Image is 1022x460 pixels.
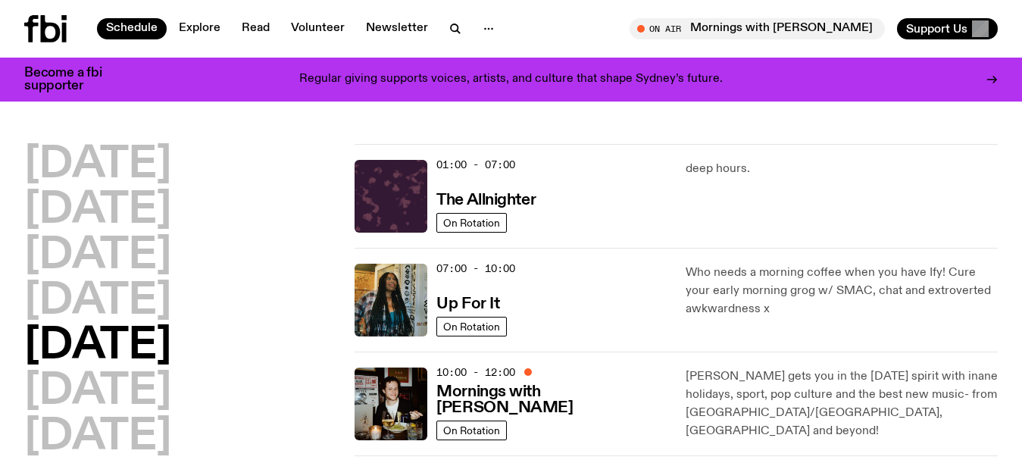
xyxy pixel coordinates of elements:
[24,371,171,413] button: [DATE]
[24,235,171,277] button: [DATE]
[436,296,499,312] h3: Up For It
[436,189,536,208] a: The Allnighter
[686,264,998,318] p: Who needs a morning coffee when you have Ify! Cure your early morning grog w/ SMAC, chat and extr...
[24,280,171,323] button: [DATE]
[436,261,515,276] span: 07:00 - 10:00
[686,160,998,178] p: deep hours.
[355,368,427,440] img: Sam blankly stares at the camera, brightly lit by a camera flash wearing a hat collared shirt and...
[299,73,723,86] p: Regular giving supports voices, artists, and culture that shape Sydney’s future.
[170,18,230,39] a: Explore
[906,22,967,36] span: Support Us
[436,293,499,312] a: Up For It
[24,189,171,232] button: [DATE]
[686,368,998,440] p: [PERSON_NAME] gets you in the [DATE] spirit with inane holidays, sport, pop culture and the best ...
[282,18,354,39] a: Volunteer
[24,144,171,186] button: [DATE]
[443,321,500,332] span: On Rotation
[436,421,507,440] a: On Rotation
[24,325,171,368] button: [DATE]
[24,416,171,458] button: [DATE]
[443,217,500,228] span: On Rotation
[357,18,437,39] a: Newsletter
[436,365,515,380] span: 10:00 - 12:00
[443,424,500,436] span: On Rotation
[233,18,279,39] a: Read
[436,384,667,416] h3: Mornings with [PERSON_NAME]
[436,213,507,233] a: On Rotation
[436,381,667,416] a: Mornings with [PERSON_NAME]
[24,67,121,92] h3: Become a fbi supporter
[436,192,536,208] h3: The Allnighter
[97,18,167,39] a: Schedule
[436,317,507,336] a: On Rotation
[436,158,515,172] span: 01:00 - 07:00
[897,18,998,39] button: Support Us
[630,18,885,39] button: On AirMornings with [PERSON_NAME]
[355,264,427,336] img: Ify - a Brown Skin girl with black braided twists, looking up to the side with her tongue stickin...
